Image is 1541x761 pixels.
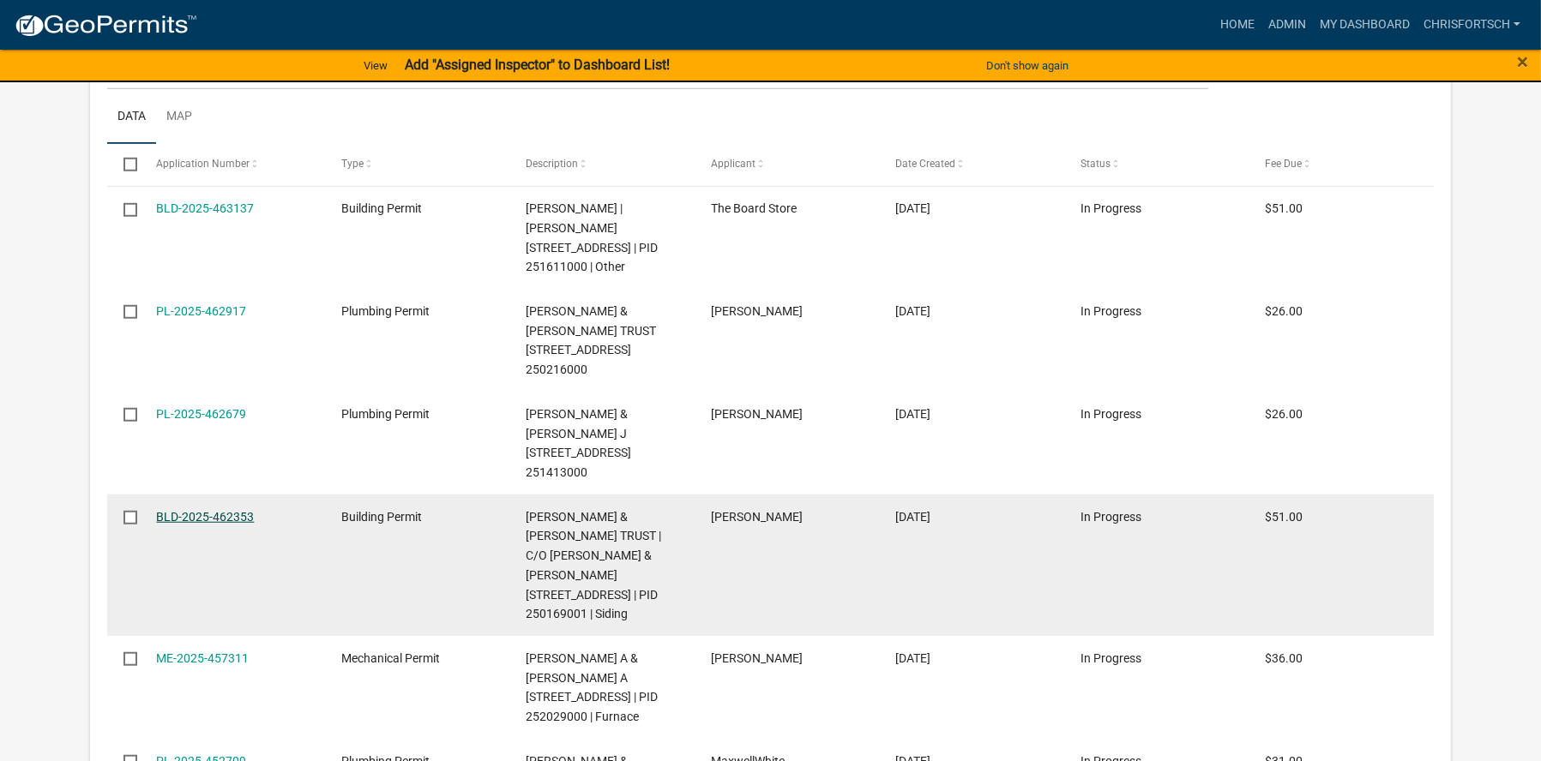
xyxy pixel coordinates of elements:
span: Applicant [711,158,755,170]
a: BLD-2025-463137 [156,201,254,215]
span: Mitchell Schneider [711,651,803,665]
span: Type [341,158,364,170]
span: Mechanical Permit [341,651,440,665]
span: Bob Mach [711,304,803,318]
a: ChrisFortsch [1417,9,1527,41]
a: PL-2025-462679 [156,407,246,421]
span: KOLJORD,ROBERT & JANET TRUST 317 2ND ST N, Houston County | PID 250216000 [526,304,656,376]
a: Data [107,90,156,145]
span: Plumbing Permit [341,304,430,318]
span: × [1517,50,1528,74]
a: My Dashboard [1313,9,1417,41]
button: Close [1517,51,1528,72]
datatable-header-cell: Application Number [140,144,325,185]
span: $51.00 [1266,201,1303,215]
span: Fee Due [1266,158,1303,170]
datatable-header-cell: Fee Due [1249,144,1434,185]
span: In Progress [1081,407,1141,421]
span: In Progress [1081,201,1141,215]
span: In Progress [1081,510,1141,524]
a: Admin [1261,9,1313,41]
a: PL-2025-462917 [156,304,246,318]
span: Building Permit [341,510,422,524]
span: Description [526,158,578,170]
datatable-header-cell: Description [509,144,695,185]
datatable-header-cell: Type [325,144,510,185]
datatable-header-cell: Date Created [879,144,1064,185]
span: RICHMOND,SUSAN L | SUSAN E LEWIS 718 4TH ST N, Houston County | PID 251611000 | Other [526,201,658,273]
span: Plumbing Permit [341,407,430,421]
span: In Progress [1081,651,1141,665]
a: Home [1213,9,1261,41]
span: 08/12/2025 [895,407,930,421]
datatable-header-cell: Status [1064,144,1249,185]
span: The Board Store [711,201,797,215]
button: Don't show again [979,51,1075,80]
span: $51.00 [1266,510,1303,524]
a: BLD-2025-462353 [156,510,254,524]
span: Bob Mach [711,407,803,421]
span: PETRY,BRIAN & JENNIFER TRUST | C/O BRIAN & JENNIFER PETRY 625 2ND ST N, Houston County | PID 2501... [526,510,661,621]
datatable-header-cell: Applicant [695,144,880,185]
span: STRYKER,LAWRENCE A & CAROL A 407 14TH ST N, Houston County | PID 252029000 | Furnace [526,651,658,723]
span: Status [1081,158,1111,170]
span: $36.00 [1266,651,1303,665]
span: 08/12/2025 [895,304,930,318]
span: Date Created [895,158,955,170]
span: $26.00 [1266,407,1303,421]
span: Application Number [156,158,250,170]
a: ME-2025-457311 [156,651,249,665]
span: EMBKE,DALE J & NEELY J 805 14TH ST S, Houston County | PID 251413000 [526,407,631,479]
span: 08/13/2025 [895,201,930,215]
strong: Add "Assigned Inspector" to Dashboard List! [405,57,670,73]
span: In Progress [1081,304,1141,318]
span: 07/31/2025 [895,651,930,665]
span: Building Permit [341,201,422,215]
a: Map [156,90,202,145]
a: View [357,51,394,80]
span: Shane Collins [711,510,803,524]
span: $26.00 [1266,304,1303,318]
datatable-header-cell: Select [107,144,140,185]
span: 08/11/2025 [895,510,930,524]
